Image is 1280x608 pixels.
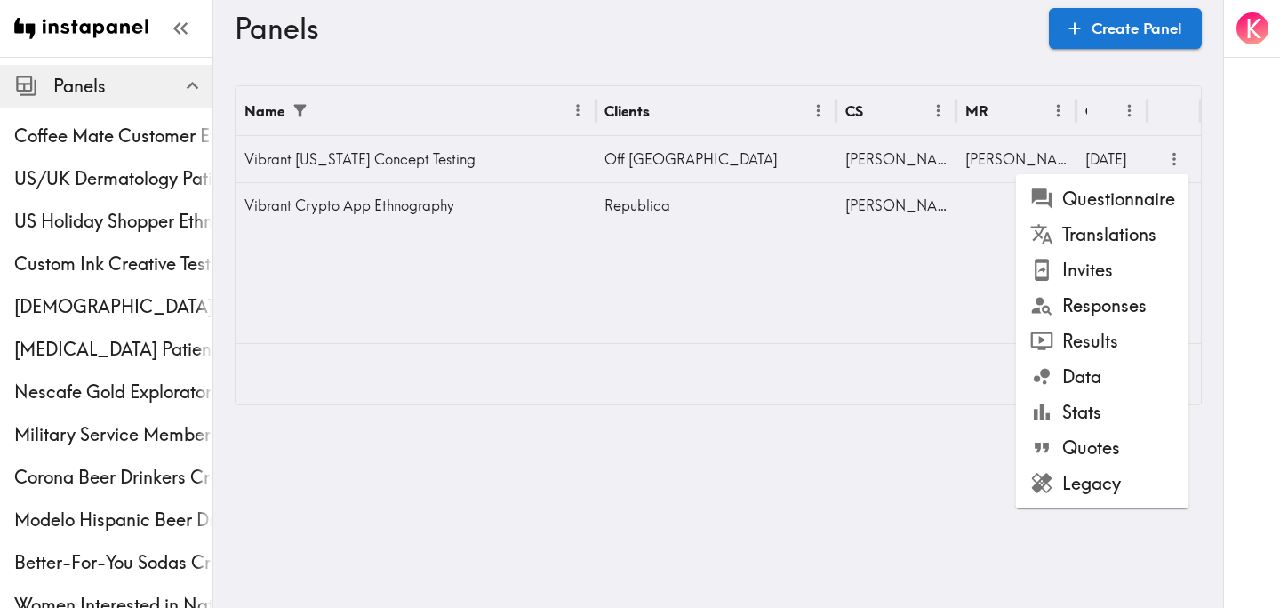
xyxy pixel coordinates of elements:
[924,97,952,124] button: Menu
[14,294,212,319] div: Male Prostate Cancer Screening Ethnography
[652,97,679,124] button: Sort
[836,182,956,228] div: [PERSON_NAME]
[965,102,988,120] div: MR
[1016,324,1189,359] li: Results
[236,136,596,182] div: Vibrant [US_STATE] Concept Testing
[316,97,343,124] button: Sort
[1016,288,1189,324] li: Responses
[14,337,212,362] span: [MEDICAL_DATA] Patient Ethnography
[14,422,212,447] span: Military Service Member Ethnography
[1160,145,1189,174] button: more
[596,182,836,228] div: Republica
[236,182,596,228] div: Vibrant Crypto App Ethnography
[53,74,212,99] span: Panels
[1016,252,1189,288] li: Invites
[845,102,863,120] div: CS
[1085,150,1127,168] span: [DATE]
[14,337,212,362] div: Psoriasis Patient Ethnography
[14,465,212,490] span: Corona Beer Drinkers Creative Testing
[836,136,956,182] div: [PERSON_NAME]
[1016,395,1189,430] li: Stats
[244,102,284,120] div: Name
[1085,102,1087,120] div: Created
[956,136,1076,182] div: [PERSON_NAME]
[14,508,212,532] span: Modelo Hispanic Beer Drinkers Ethnography
[564,97,592,124] button: Menu
[1016,466,1189,501] li: Legacy
[1016,430,1189,466] li: Quotes
[990,97,1018,124] button: Sort
[1089,97,1116,124] button: Sort
[1016,181,1189,217] li: Questionnaire
[14,380,212,404] span: Nescafe Gold Exploratory
[14,124,212,148] span: Coffee Mate Customer Ethnography
[14,166,212,191] span: US/UK Dermatology Patients Ethnography
[14,294,212,319] span: [DEMOGRAPHIC_DATA] [MEDICAL_DATA] Screening Ethnography
[604,102,650,120] div: Clients
[286,97,314,124] div: 1 active filter
[14,209,212,234] span: US Holiday Shopper Ethnography
[1016,359,1189,395] li: Data
[596,136,836,182] div: Off [GEOGRAPHIC_DATA]
[1016,217,1189,252] li: Translations
[286,97,314,124] button: Show filters
[1116,97,1143,124] button: Menu
[804,97,832,124] button: Menu
[14,252,212,276] span: Custom Ink Creative Testing Phase 2
[1235,11,1270,46] button: K
[14,550,212,575] span: Better-For-You Sodas Creative Testing
[1245,13,1261,44] span: K
[235,12,1035,45] h3: Panels
[1016,174,1189,508] ul: more
[1049,8,1202,49] a: Create Panel
[865,97,892,124] button: Sort
[1044,97,1072,124] button: Menu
